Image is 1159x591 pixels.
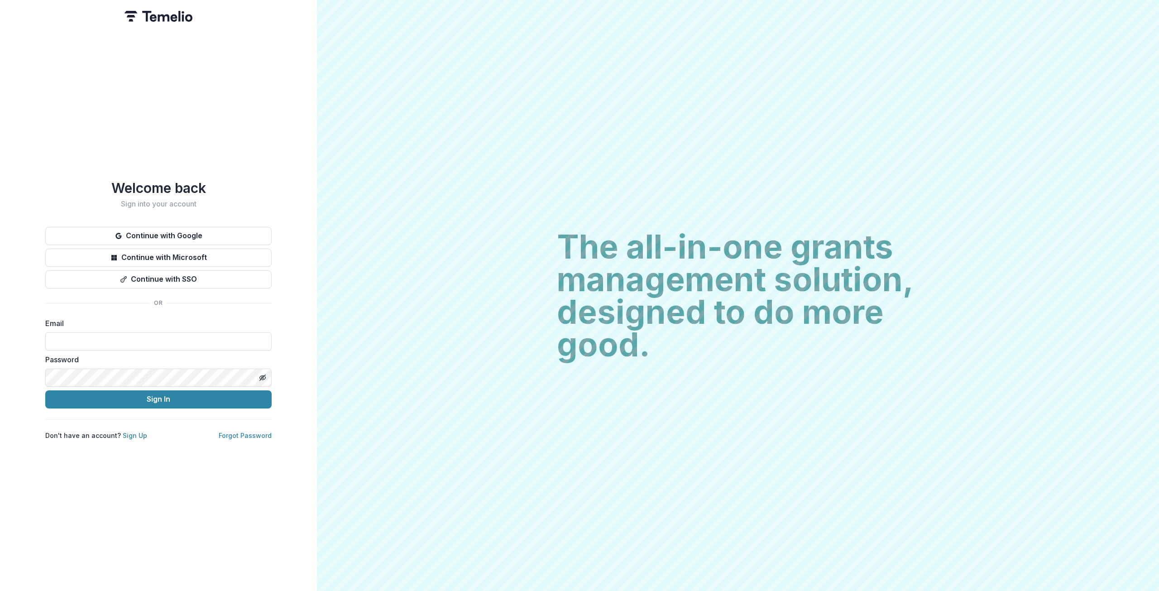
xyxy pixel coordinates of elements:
[219,432,272,439] a: Forgot Password
[255,370,270,385] button: Toggle password visibility
[45,390,272,408] button: Sign In
[123,432,147,439] a: Sign Up
[45,431,147,440] p: Don't have an account?
[45,200,272,208] h2: Sign into your account
[45,227,272,245] button: Continue with Google
[45,354,266,365] label: Password
[125,11,192,22] img: Temelio
[45,249,272,267] button: Continue with Microsoft
[45,180,272,196] h1: Welcome back
[45,318,266,329] label: Email
[45,270,272,288] button: Continue with SSO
